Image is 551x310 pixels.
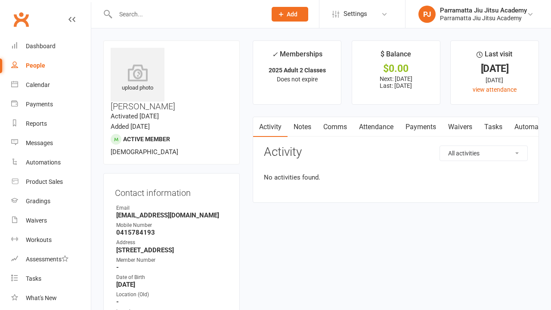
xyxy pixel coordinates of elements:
a: Notes [288,117,317,137]
i: ✓ [272,50,278,59]
div: People [26,62,45,69]
div: Assessments [26,256,68,263]
a: What's New [11,288,91,308]
div: PJ [418,6,436,23]
a: Waivers [11,211,91,230]
div: Mobile Number [116,221,228,229]
div: Messages [26,139,53,146]
strong: - [116,298,228,306]
h3: Contact information [115,185,228,198]
a: Automations [11,153,91,172]
a: Calendar [11,75,91,95]
div: $ Balance [381,49,411,64]
div: [DATE] [458,64,531,73]
input: Search... [113,8,260,20]
a: Tasks [11,269,91,288]
li: No activities found. [264,172,528,183]
div: Last visit [477,49,512,64]
p: Next: [DATE] Last: [DATE] [360,75,432,89]
div: Workouts [26,236,52,243]
div: $0.00 [360,64,432,73]
div: Payments [26,101,53,108]
div: Parramatta Jiu Jitsu Academy [440,6,527,14]
a: Product Sales [11,172,91,192]
strong: [EMAIL_ADDRESS][DOMAIN_NAME] [116,211,228,219]
div: upload photo [111,64,164,93]
a: Assessments [11,250,91,269]
strong: [DATE] [116,281,228,288]
a: Payments [399,117,442,137]
div: Member Number [116,256,228,264]
div: Memberships [272,49,322,65]
span: Active member [123,136,170,143]
a: Attendance [353,117,399,137]
a: People [11,56,91,75]
time: Added [DATE] [111,123,150,130]
strong: 0415784193 [116,229,228,236]
span: [DEMOGRAPHIC_DATA] [111,148,178,156]
div: What's New [26,294,57,301]
div: Dashboard [26,43,56,50]
a: Workouts [11,230,91,250]
a: Payments [11,95,91,114]
a: Dashboard [11,37,91,56]
div: Waivers [26,217,47,224]
span: Add [287,11,297,18]
div: Product Sales [26,178,63,185]
strong: - [116,263,228,271]
strong: [STREET_ADDRESS] [116,246,228,254]
div: Reports [26,120,47,127]
a: Tasks [478,117,508,137]
strong: 2025 Adult 2 Classes [269,67,326,74]
div: Date of Birth [116,273,228,282]
time: Activated [DATE] [111,112,159,120]
div: [DATE] [458,75,531,85]
span: Does not expire [277,76,318,83]
div: Gradings [26,198,50,205]
div: Tasks [26,275,41,282]
a: Gradings [11,192,91,211]
div: Location (Old) [116,291,228,299]
a: Waivers [442,117,478,137]
h3: Activity [264,146,528,159]
a: Clubworx [10,9,32,30]
h3: [PERSON_NAME] [111,48,232,111]
div: Parramatta Jiu Jitsu Academy [440,14,527,22]
a: Comms [317,117,353,137]
span: Settings [344,4,367,24]
div: Automations [26,159,61,166]
a: Reports [11,114,91,133]
a: Messages [11,133,91,153]
div: Calendar [26,81,50,88]
button: Add [272,7,308,22]
a: Activity [253,117,288,137]
div: Email [116,204,228,212]
div: Address [116,239,228,247]
a: view attendance [473,86,517,93]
